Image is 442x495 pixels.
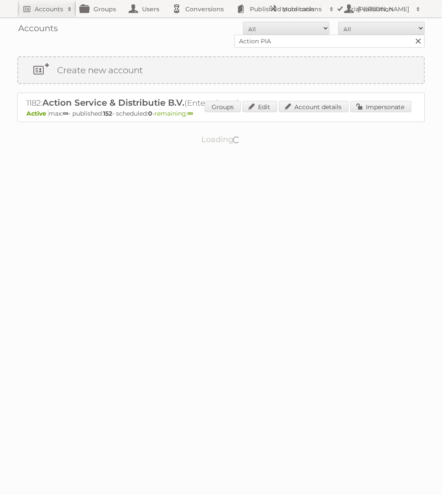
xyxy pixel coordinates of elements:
[355,5,412,13] h2: [PERSON_NAME]
[282,5,325,13] h2: More tools
[26,110,416,117] p: max: - published: - scheduled: -
[148,110,152,117] strong: 0
[26,110,48,117] span: Active
[187,110,193,117] strong: ∞
[279,101,348,112] a: Account details
[63,110,68,117] strong: ∞
[103,110,112,117] strong: 152
[205,101,241,112] a: Groups
[350,101,411,112] a: Impersonate
[26,97,329,109] h2: 1182: (Enterprise ∞)
[174,131,268,148] p: Loading
[42,97,184,108] span: Action Service & Distributie B.V.
[242,101,277,112] a: Edit
[18,57,424,83] a: Create new account
[155,110,193,117] span: remaining:
[35,5,63,13] h2: Accounts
